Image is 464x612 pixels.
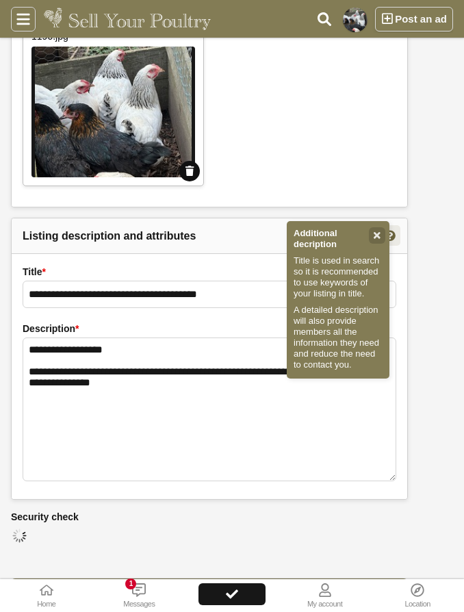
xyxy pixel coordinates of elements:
[125,578,136,589] span: 1
[94,598,185,610] span: Messages
[280,598,370,610] span: My account
[23,322,396,336] label: Description
[343,8,368,32] img: Pilling Poultry
[23,265,396,279] label: Title
[372,598,463,610] span: Location
[44,8,211,31] img: Sell Your Poultry
[294,305,383,370] p: A detailed description will also provide members all the information they need and reduce the nee...
[279,579,372,612] a: My account
[294,228,383,250] strong: Additional decription
[93,579,186,612] a: 1 Messages
[12,218,407,253] h2: Listing description and attributes
[11,510,408,524] label: Security check
[375,7,453,31] a: Post an ad
[1,598,92,610] span: Home
[179,161,200,181] a: Delete
[31,47,195,177] img: 1196.jpg
[294,255,383,299] p: Title is used in search so it is recommended to use keywords of your listing in title.
[371,579,464,612] a: Location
